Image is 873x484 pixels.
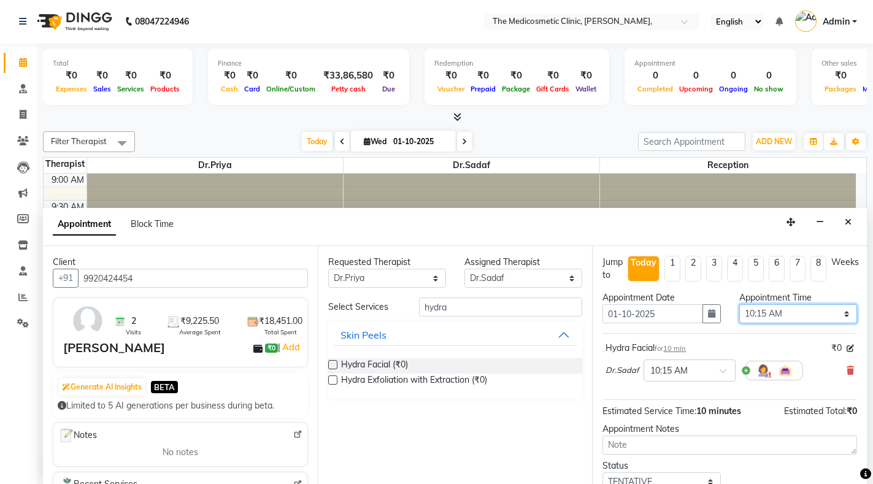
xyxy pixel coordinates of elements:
[790,256,806,282] li: 7
[602,256,623,282] div: Jump to
[769,256,785,282] li: 6
[499,69,533,83] div: ₹0
[533,85,572,93] span: Gift Cards
[179,328,221,337] span: Average Spent
[53,85,90,93] span: Expenses
[810,256,826,282] li: 8
[218,69,241,83] div: ₹0
[44,158,87,171] div: Therapist
[333,324,578,346] button: Skin Peels
[147,85,183,93] span: Products
[163,446,198,459] span: No notes
[716,69,751,83] div: 0
[778,363,793,378] img: Interior.png
[602,291,720,304] div: Appointment Date
[53,58,183,69] div: Total
[147,69,183,83] div: ₹0
[606,364,639,377] span: Dr.Sadaf
[638,132,745,151] input: Search Appointment
[378,69,399,83] div: ₹0
[739,291,857,304] div: Appointment Time
[831,342,842,355] span: ₹0
[58,428,97,444] span: Notes
[847,405,857,417] span: ₹0
[676,85,716,93] span: Upcoming
[90,85,114,93] span: Sales
[361,137,390,146] span: Wed
[263,85,318,93] span: Online/Custom
[753,133,795,150] button: ADD NEW
[151,381,178,393] span: BETA
[467,69,499,83] div: ₹0
[328,256,446,269] div: Requested Therapist
[751,69,786,83] div: 0
[135,4,189,39] b: 08047224946
[821,85,860,93] span: Packages
[655,344,686,353] small: for
[727,256,743,282] li: 4
[341,374,487,389] span: Hydra Exfoliation with Extraction (₹0)
[419,298,582,317] input: Search by service name
[631,256,656,269] div: Today
[49,174,87,186] div: 9:00 AM
[31,4,115,39] img: logo
[390,133,451,151] input: 2025-10-01
[572,85,599,93] span: Wallet
[78,269,308,288] input: Search by Name/Mobile/Email/Code
[126,328,141,337] span: Visits
[328,85,369,93] span: Petty cash
[59,378,145,396] button: Generate AI Insights
[467,85,499,93] span: Prepaid
[748,256,764,282] li: 5
[634,58,786,69] div: Appointment
[756,363,771,378] img: Hairdresser.png
[839,213,857,232] button: Close
[716,85,751,93] span: Ongoing
[53,256,308,269] div: Client
[278,340,302,355] span: |
[379,85,398,93] span: Due
[58,399,303,412] div: Limited to 5 AI generations per business during beta.
[602,459,720,472] div: Status
[90,69,114,83] div: ₹0
[218,85,241,93] span: Cash
[696,405,741,417] span: 10 minutes
[499,85,533,93] span: Package
[87,158,343,173] span: Dr.Priya
[434,85,467,93] span: Voucher
[319,301,410,313] div: Select Services
[302,132,333,151] span: Today
[606,342,686,355] div: Hydra Facial
[464,256,582,269] div: Assigned Therapist
[434,58,599,69] div: Redemption
[434,69,467,83] div: ₹0
[664,256,680,282] li: 1
[600,158,856,173] span: Reception
[49,201,87,213] div: 9:30 AM
[53,269,79,288] button: +91
[847,345,854,352] i: Edit price
[634,85,676,93] span: Completed
[706,256,722,282] li: 3
[823,15,850,28] span: Admin
[602,423,857,436] div: Appointment Notes
[218,58,399,69] div: Finance
[572,69,599,83] div: ₹0
[51,136,107,146] span: Filter Therapist
[533,69,572,83] div: ₹0
[70,303,106,339] img: avatar
[241,69,263,83] div: ₹0
[264,328,297,337] span: Total Spent
[63,339,165,357] div: [PERSON_NAME]
[263,69,318,83] div: ₹0
[795,10,817,32] img: Admin
[685,256,701,282] li: 2
[318,69,378,83] div: ₹33,86,580
[340,328,387,342] div: Skin Peels
[131,218,174,229] span: Block Time
[602,304,702,323] input: yyyy-mm-dd
[831,256,859,269] div: Weeks
[53,213,116,236] span: Appointment
[114,85,147,93] span: Services
[53,69,90,83] div: ₹0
